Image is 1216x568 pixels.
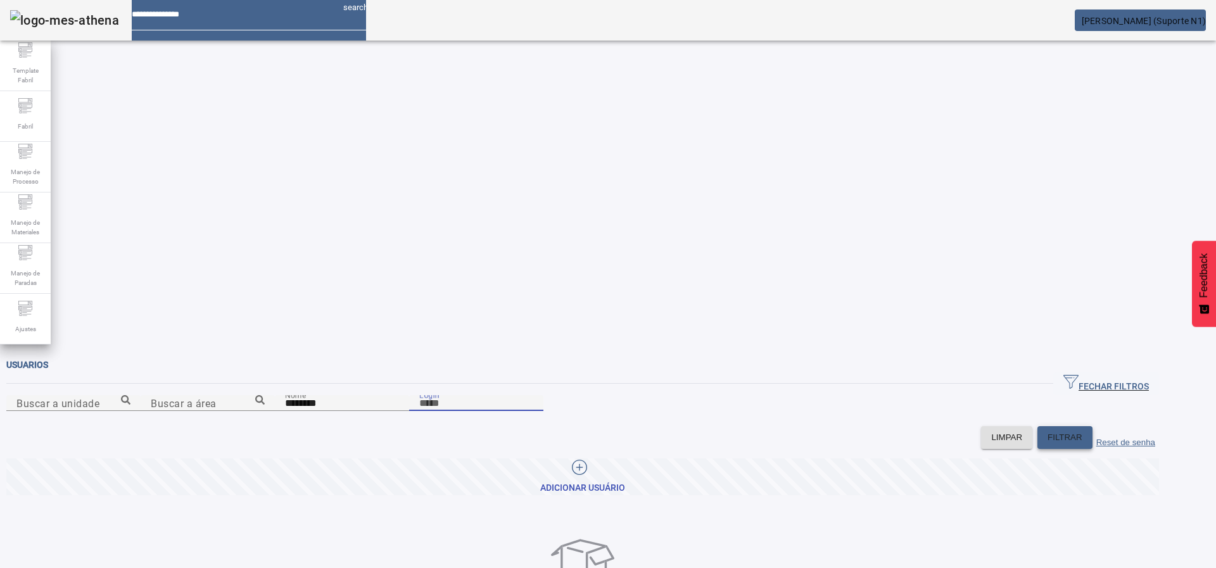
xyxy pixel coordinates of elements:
[6,163,44,190] span: Manejo de Processo
[1048,431,1082,444] span: FILTRAR
[16,396,130,411] input: Number
[285,390,306,399] mat-label: Nome
[1037,426,1092,449] button: FILTRAR
[11,320,40,338] span: Ajustes
[6,62,44,89] span: Template Fabril
[6,360,48,370] span: Usuarios
[1096,438,1155,447] label: Reset de senha
[16,397,99,409] mat-label: Buscar a unidade
[6,265,44,291] span: Manejo de Paradas
[6,458,1159,495] button: Adicionar Usuário
[1198,253,1210,298] span: Feedback
[1192,241,1216,327] button: Feedback - Mostrar pesquisa
[14,118,37,135] span: Fabril
[981,426,1032,449] button: LIMPAR
[1053,372,1159,395] button: FECHAR FILTROS
[1063,374,1149,393] span: FECHAR FILTROS
[6,214,44,241] span: Manejo de Materiales
[1092,426,1159,449] button: Reset de senha
[151,396,265,411] input: Number
[10,10,119,30] img: logo-mes-athena
[991,431,1022,444] span: LIMPAR
[151,397,217,409] mat-label: Buscar a área
[540,482,625,495] div: Adicionar Usuário
[419,390,440,399] mat-label: Login
[1082,16,1206,26] span: [PERSON_NAME] (Suporte N1)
